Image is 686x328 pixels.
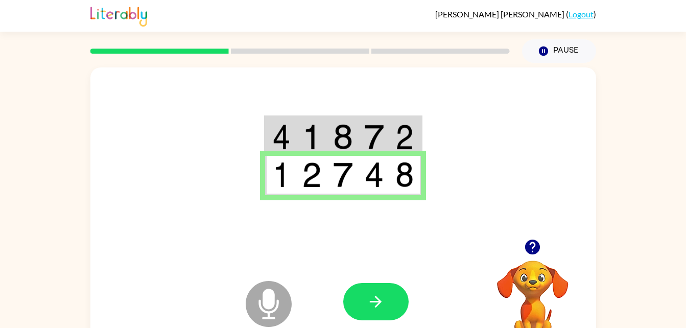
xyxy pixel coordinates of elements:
span: [PERSON_NAME] [PERSON_NAME] [435,9,566,19]
button: Pause [522,39,596,63]
img: 2 [302,162,321,188]
img: 8 [395,162,414,188]
a: Logout [569,9,594,19]
img: 4 [364,162,384,188]
img: 2 [395,124,414,150]
img: 1 [272,162,291,188]
img: 7 [364,124,384,150]
img: Literably [90,4,147,27]
img: 8 [333,124,352,150]
img: 7 [333,162,352,188]
img: 4 [272,124,291,150]
img: 1 [302,124,321,150]
div: ( ) [435,9,596,19]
